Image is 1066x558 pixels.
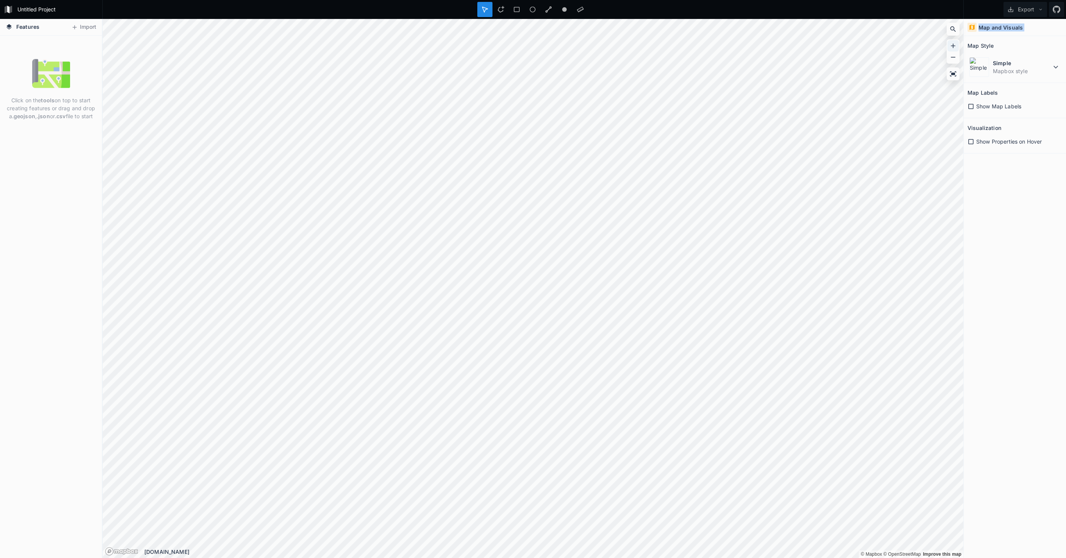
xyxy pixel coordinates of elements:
[969,57,989,77] img: Simple
[12,113,35,119] strong: .geojson
[883,552,921,557] a: OpenStreetMap
[41,97,55,103] strong: tools
[968,87,998,98] h2: Map Labels
[144,548,963,556] div: [DOMAIN_NAME]
[968,122,1001,134] h2: Visualization
[32,55,70,92] img: empty
[861,552,882,557] a: Mapbox
[993,59,1051,67] dt: Simple
[6,96,96,120] p: Click on the on top to start creating features or drag and drop a , or file to start
[976,138,1042,145] span: Show Properties on Hover
[67,21,100,33] button: Import
[37,113,50,119] strong: .json
[993,67,1051,75] dd: Mapbox style
[55,113,66,119] strong: .csv
[976,102,1021,110] span: Show Map Labels
[968,40,994,52] h2: Map Style
[1003,2,1047,17] button: Export
[16,23,39,31] span: Features
[978,23,1023,31] h4: Map and Visuals
[923,552,961,557] a: Map feedback
[105,547,138,556] a: Mapbox logo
